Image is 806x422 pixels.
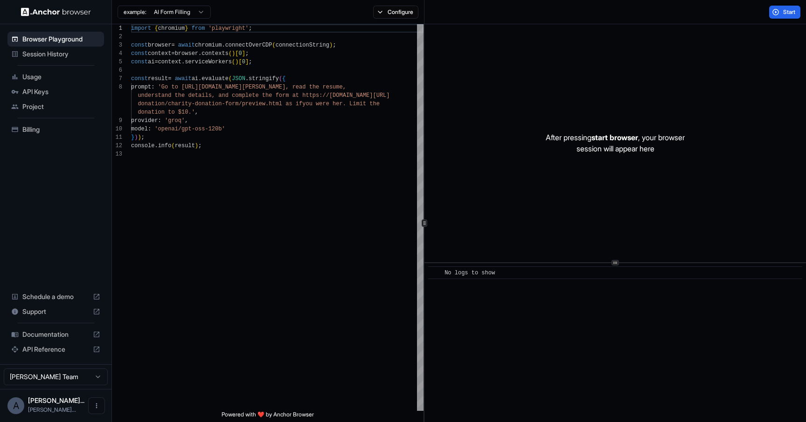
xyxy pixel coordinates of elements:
div: 4 [112,49,122,58]
span: const [131,75,148,82]
span: example: [124,8,146,16]
span: 'groq' [165,117,185,124]
span: ) [232,50,235,57]
span: browser [148,42,171,48]
span: = [154,59,158,65]
span: connectOverCDP [225,42,272,48]
span: from [192,25,205,32]
span: . [154,143,158,149]
span: API Reference [22,345,89,354]
button: Start [769,6,800,19]
span: ( [229,50,232,57]
span: Documentation [22,330,89,339]
span: provider [131,117,158,124]
span: [ [238,59,242,65]
div: 8 [112,83,122,91]
span: . [181,59,185,65]
div: 13 [112,150,122,158]
span: Project [22,102,100,111]
span: ; [245,50,249,57]
div: 6 [112,66,122,75]
span: 'playwright' [208,25,249,32]
span: ) [138,134,141,141]
span: info [158,143,172,149]
span: serviceWorkers [185,59,232,65]
span: [ [235,50,238,57]
div: Support [7,304,104,319]
span: ​ [433,268,438,278]
span: 'openai/gpt-oss-120b' [154,126,225,132]
span: contexts [201,50,229,57]
span: : [148,126,151,132]
span: . [198,50,201,57]
span: : [158,117,161,124]
span: stringify [249,75,279,82]
p: After pressing , your browser session will appear here [546,132,685,154]
span: const [131,42,148,48]
span: ai [192,75,198,82]
div: Schedule a demo [7,289,104,304]
span: you were her. Limit the [302,101,380,107]
span: ai [148,59,154,65]
span: } [131,134,134,141]
span: ) [134,134,138,141]
span: , [185,117,188,124]
span: { [282,75,285,82]
span: } [185,25,188,32]
span: ; [249,59,252,65]
div: Usage [7,69,104,84]
span: donation/charity-donation-form/preview.html as if [138,101,302,107]
span: API Keys [22,87,100,96]
button: Configure [373,6,418,19]
span: Andrew Christianson [28,396,84,404]
div: 12 [112,142,122,150]
span: context [148,50,171,57]
span: . [222,42,225,48]
span: . [245,75,249,82]
span: browser [175,50,198,57]
span: ( [232,59,235,65]
span: ] [245,59,249,65]
span: await [175,75,192,82]
span: evaluate [201,75,229,82]
span: ( [229,75,232,82]
div: 11 [112,133,122,142]
div: 7 [112,75,122,83]
span: prompt [131,84,151,90]
span: import [131,25,151,32]
span: 0 [238,50,242,57]
span: = [171,50,174,57]
span: ) [195,143,198,149]
span: chromium [158,25,185,32]
span: ttps://[DOMAIN_NAME][URL] [306,92,389,99]
span: ( [171,143,174,149]
span: 'Go to [URL][DOMAIN_NAME][PERSON_NAME], re [158,84,299,90]
span: , [195,109,198,116]
span: No logs to show [445,270,495,276]
span: result [175,143,195,149]
span: Support [22,307,89,316]
span: Billing [22,125,100,134]
span: ( [279,75,282,82]
div: API Keys [7,84,104,99]
span: 0 [242,59,245,65]
span: context [158,59,181,65]
span: model [131,126,148,132]
div: 5 [112,58,122,66]
span: ; [141,134,145,141]
div: 1 [112,24,122,33]
div: A [7,397,24,414]
span: : [151,84,154,90]
span: = [171,42,174,48]
div: 2 [112,33,122,41]
span: donation to $10.' [138,109,195,116]
div: Session History [7,47,104,61]
span: Powered with ❤️ by Anchor Browser [222,411,314,422]
span: result [148,75,168,82]
span: chromium [195,42,222,48]
span: const [131,50,148,57]
div: 10 [112,125,122,133]
div: API Reference [7,342,104,357]
span: Browser Playground [22,34,100,44]
span: connectionString [276,42,329,48]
